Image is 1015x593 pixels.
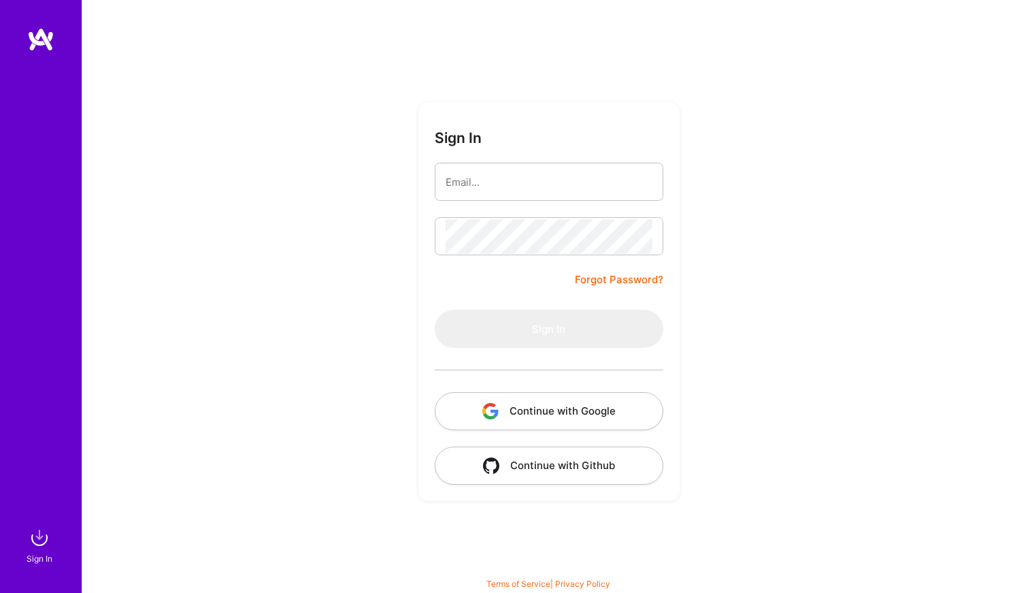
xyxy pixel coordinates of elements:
div: © 2025 ATeams Inc., All rights reserved. [82,552,1015,586]
a: Forgot Password? [575,272,663,288]
h3: Sign In [435,129,482,146]
button: Continue with Google [435,392,663,430]
img: icon [482,403,499,419]
div: Sign In [27,551,52,566]
input: Email... [446,165,652,199]
button: Continue with Github [435,447,663,485]
a: Terms of Service [486,579,550,589]
button: Sign In [435,310,663,348]
img: logo [27,27,54,52]
img: sign in [26,524,53,551]
a: sign inSign In [29,524,53,566]
a: Privacy Policy [555,579,610,589]
span: | [486,579,610,589]
img: icon [483,458,499,474]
